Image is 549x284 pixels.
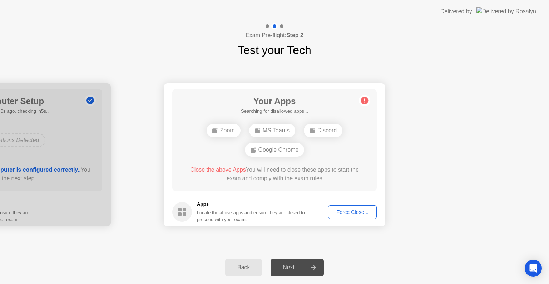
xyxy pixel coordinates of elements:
div: Discord [304,124,342,137]
div: Zoom [207,124,241,137]
div: Back [227,264,260,271]
div: MS Teams [249,124,295,137]
button: Force Close... [328,205,377,219]
h5: Searching for disallowed apps... [241,108,308,115]
img: Delivered by Rosalyn [476,7,536,15]
h4: Exam Pre-flight: [246,31,303,40]
b: Step 2 [286,32,303,38]
div: Delivered by [440,7,472,16]
div: Force Close... [331,209,374,215]
div: Google Chrome [245,143,305,157]
h1: Test your Tech [238,41,311,59]
button: Next [271,259,324,276]
div: Next [273,264,305,271]
div: You will need to close these apps to start the exam and comply with the exam rules [183,166,367,183]
div: Locate the above apps and ensure they are closed to proceed with your exam. [197,209,305,223]
h1: Your Apps [241,95,308,108]
button: Back [225,259,262,276]
h5: Apps [197,201,305,208]
span: Close the above Apps [190,167,246,173]
div: Open Intercom Messenger [525,260,542,277]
